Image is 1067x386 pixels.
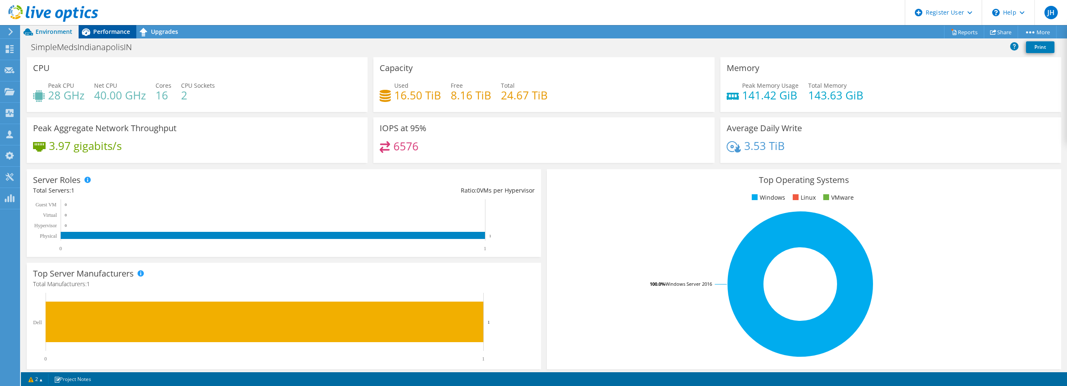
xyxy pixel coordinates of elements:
h3: Average Daily Write [727,124,802,133]
svg: \n [992,9,1000,16]
a: More [1018,25,1057,38]
text: 0 [65,213,67,217]
div: Ratio: VMs per Hypervisor [284,186,535,195]
span: Total [501,81,515,89]
span: Environment [36,28,72,36]
text: Physical [40,233,57,239]
h3: Top Operating Systems [553,175,1055,185]
span: Total Memory [808,81,847,89]
text: 0 [65,223,67,228]
h1: SimpleMedsIndianapolisIN [27,43,145,52]
span: Peak CPU [48,81,74,89]
h4: 3.53 TiB [744,141,785,150]
span: Peak Memory Usage [742,81,799,89]
span: Used [394,81,408,89]
text: 1 [489,234,491,238]
h3: Memory [727,63,759,73]
h3: IOPS at 95% [380,124,426,133]
text: 0 [44,356,47,362]
div: Total Servers: [33,186,284,195]
h4: 3.97 gigabits/s [49,141,122,150]
li: VMware [821,193,854,202]
span: JH [1044,6,1058,19]
text: 0 [59,246,62,251]
h4: Total Manufacturers: [33,279,535,289]
span: Net CPU [94,81,117,89]
tspan: 100.0% [650,281,665,287]
span: Performance [93,28,130,36]
text: Hypervisor [34,223,57,229]
span: Upgrades [151,28,178,36]
h4: 28 GHz [48,91,84,100]
span: 1 [71,186,74,194]
tspan: Windows Server 2016 [665,281,712,287]
a: Reports [944,25,984,38]
a: Print [1026,41,1054,53]
h4: 16 [156,91,171,100]
span: CPU Sockets [181,81,215,89]
a: 2 [23,374,48,384]
a: Share [984,25,1018,38]
h4: 40.00 GHz [94,91,146,100]
text: Virtual [43,212,57,218]
span: Free [451,81,463,89]
h3: Capacity [380,63,413,73]
h4: 2 [181,91,215,100]
h4: 8.16 TiB [451,91,491,100]
span: Cores [156,81,171,89]
h4: 24.67 TiB [501,91,548,100]
h4: 16.50 TiB [394,91,441,100]
li: Windows [750,193,785,202]
text: 1 [482,356,485,362]
a: Project Notes [48,374,97,384]
text: Dell [33,320,42,325]
h4: 6576 [393,142,419,151]
text: 1 [488,320,490,325]
h4: 143.63 GiB [808,91,863,100]
h3: Peak Aggregate Network Throughput [33,124,176,133]
h4: 141.42 GiB [742,91,799,100]
text: Guest VM [36,202,56,208]
text: 1 [484,246,486,251]
li: Linux [791,193,816,202]
span: 1 [87,280,90,288]
h3: Server Roles [33,175,81,185]
h3: Top Server Manufacturers [33,269,134,278]
span: 0 [477,186,480,194]
h3: CPU [33,63,50,73]
text: 0 [65,203,67,207]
